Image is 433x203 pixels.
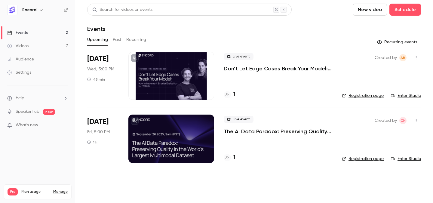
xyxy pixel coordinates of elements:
span: Plan usage [21,189,50,194]
button: Upcoming [87,35,108,45]
iframe: Noticeable Trigger [61,123,68,128]
button: New video [353,4,387,16]
span: Help [16,95,24,101]
li: help-dropdown-opener [7,95,68,101]
a: 1 [224,91,235,99]
div: Search for videos or events [92,7,152,13]
button: Recurring [126,35,146,45]
span: [DATE] [87,117,109,127]
a: 1 [224,154,235,162]
div: Events [7,30,28,36]
h4: 1 [233,154,235,162]
div: Audience [7,56,34,62]
span: Fri, 5:00 PM [87,129,110,135]
div: Settings [7,69,31,75]
a: The AI Data Paradox: Preserving Quality in the World's Largest Multimodal Dataset [224,128,332,135]
span: new [43,109,55,115]
span: [DATE] [87,54,109,64]
span: Live event [224,53,253,60]
a: Manage [53,189,68,194]
div: Sep 26 Fri, 5:00 PM (Europe/London) [87,115,119,163]
a: SpeakerHub [16,109,39,115]
button: Recurring events [374,37,421,47]
a: Enter Studio [391,156,421,162]
button: Past [113,35,121,45]
span: CN [401,117,406,124]
a: Registration page [342,93,384,99]
div: 45 min [87,77,105,82]
span: Live event [224,116,253,123]
img: Encord [8,5,17,15]
span: What's new [16,122,38,128]
a: Registration page [342,156,384,162]
span: Created by [375,54,397,61]
span: Chloe Noble [399,117,407,124]
h1: Events [87,25,106,32]
span: Created by [375,117,397,124]
a: Don’t Let Edge Cases Break Your Model: How to Implement Smarter Evaluation for CV Data [224,65,332,72]
div: 1 h [87,140,97,145]
h6: Encord [22,7,36,13]
span: Pro [8,188,18,195]
div: Videos [7,43,29,49]
h4: 1 [233,91,235,99]
span: AB [401,54,405,61]
span: Annabel Benjamin [399,54,407,61]
div: Sep 24 Wed, 5:00 PM (Europe/London) [87,52,119,100]
span: Wed, 5:00 PM [87,66,114,72]
button: Schedule [389,4,421,16]
a: Enter Studio [391,93,421,99]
